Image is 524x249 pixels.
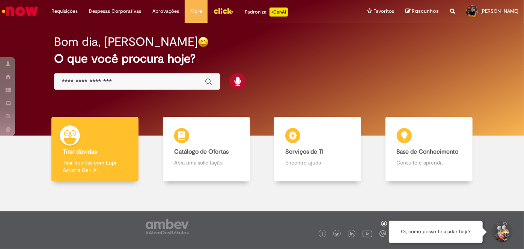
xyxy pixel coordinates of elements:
b: Serviços de TI [285,148,324,155]
b: Tirar dúvidas [63,148,97,155]
span: Requisições [51,8,78,15]
a: Base de Conhecimento Consulte e aprenda [373,117,485,182]
span: [PERSON_NAME] [480,8,518,14]
span: More [190,8,202,15]
img: logo_footer_ambev_rotulo_gray.png [146,219,189,234]
img: happy-face.png [198,36,209,47]
h2: Bom dia, [PERSON_NAME] [54,35,198,48]
p: Tirar dúvidas com Lupi Assist e Gen Ai [63,159,127,174]
button: Iniciar Conversa de Suporte [490,221,513,243]
img: logo_footer_facebook.png [321,232,324,236]
div: Padroniza [245,8,288,17]
img: logo_footer_youtube.png [363,229,372,238]
span: Favoritos [373,8,394,15]
b: Catálogo de Ofertas [174,148,229,155]
img: logo_footer_workplace.png [379,230,386,237]
img: logo_footer_twitter.png [335,232,339,236]
img: ServiceNow [1,4,39,19]
span: Despesas Corporativas [89,8,141,15]
div: Oi, como posso te ajudar hoje? [389,221,483,243]
span: Rascunhos [412,8,439,15]
img: logo_footer_linkedin.png [350,232,354,237]
a: Rascunhos [405,8,439,15]
img: click_logo_yellow_360x200.png [213,5,233,17]
p: Encontre ajuda [285,159,350,166]
a: Tirar dúvidas Tirar dúvidas com Lupi Assist e Gen Ai [39,117,151,182]
p: Consulte e aprenda [397,159,461,166]
h2: O que você procura hoje? [54,52,470,65]
b: Base de Conhecimento [397,148,459,155]
p: Abra uma solicitação [174,159,239,166]
span: Aprovações [152,8,179,15]
a: Serviços de TI Encontre ajuda [262,117,373,182]
p: +GenAi [270,8,288,17]
a: Catálogo de Ofertas Abra uma solicitação [151,117,262,182]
